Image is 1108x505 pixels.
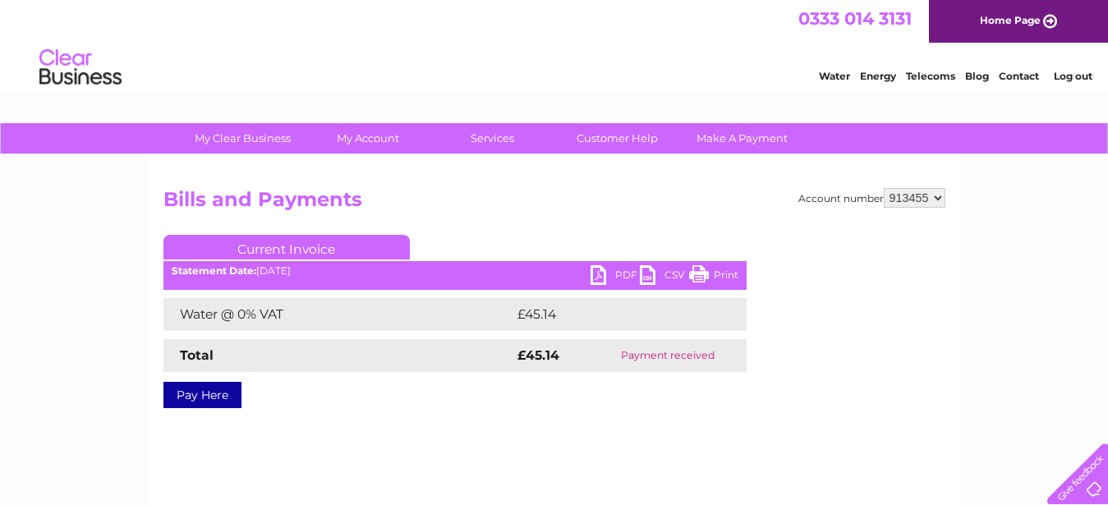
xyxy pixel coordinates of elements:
[163,235,410,259] a: Current Invoice
[39,43,122,93] img: logo.png
[517,347,559,363] strong: £45.14
[689,265,738,289] a: Print
[999,70,1039,82] a: Contact
[172,264,256,277] b: Statement Date:
[860,70,896,82] a: Energy
[425,123,560,154] a: Services
[300,123,435,154] a: My Account
[1054,70,1092,82] a: Log out
[163,188,945,219] h2: Bills and Payments
[163,265,747,277] div: [DATE]
[513,298,712,331] td: £45.14
[167,9,943,80] div: Clear Business is a trading name of Verastar Limited (registered in [GEOGRAPHIC_DATA] No. 3667643...
[175,123,310,154] a: My Clear Business
[591,265,640,289] a: PDF
[590,339,746,372] td: Payment received
[674,123,810,154] a: Make A Payment
[906,70,955,82] a: Telecoms
[180,347,214,363] strong: Total
[640,265,689,289] a: CSV
[798,8,912,29] a: 0333 014 3131
[798,188,945,208] div: Account number
[965,70,989,82] a: Blog
[163,298,513,331] td: Water @ 0% VAT
[549,123,685,154] a: Customer Help
[163,382,241,408] a: Pay Here
[819,70,850,82] a: Water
